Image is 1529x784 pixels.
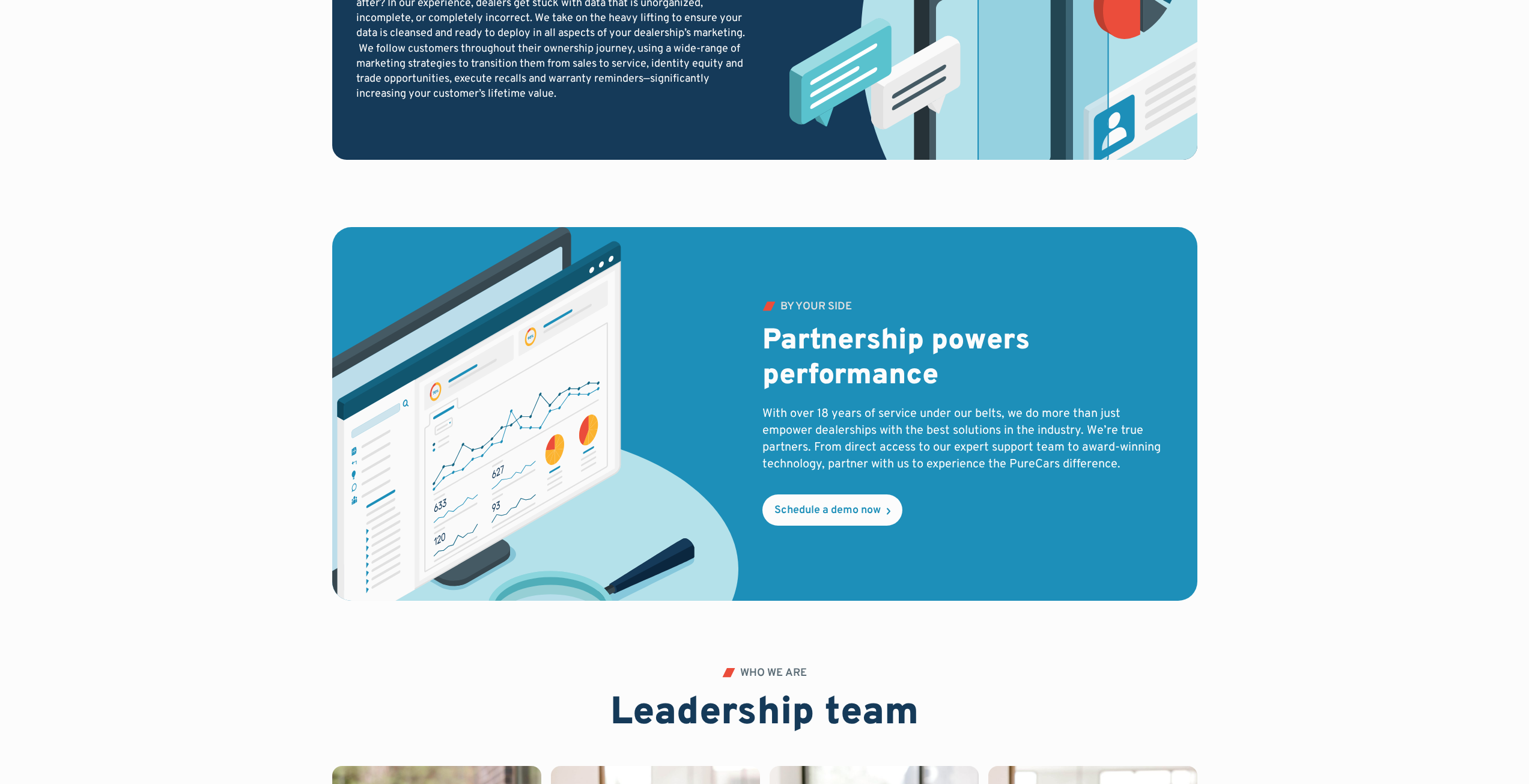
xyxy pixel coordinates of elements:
[332,227,738,601] img: dashboard analytics illustration
[762,406,1169,473] p: With over 18 years of service under our belts, we do more than just empower dealerships with the ...
[762,494,902,526] a: Schedule a demo now
[610,691,919,737] h2: Leadership team
[740,668,807,679] div: WHO WE ARE
[774,505,881,516] div: Schedule a demo now
[780,302,852,312] div: by your side
[762,324,1169,394] h2: Partnership powers performance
